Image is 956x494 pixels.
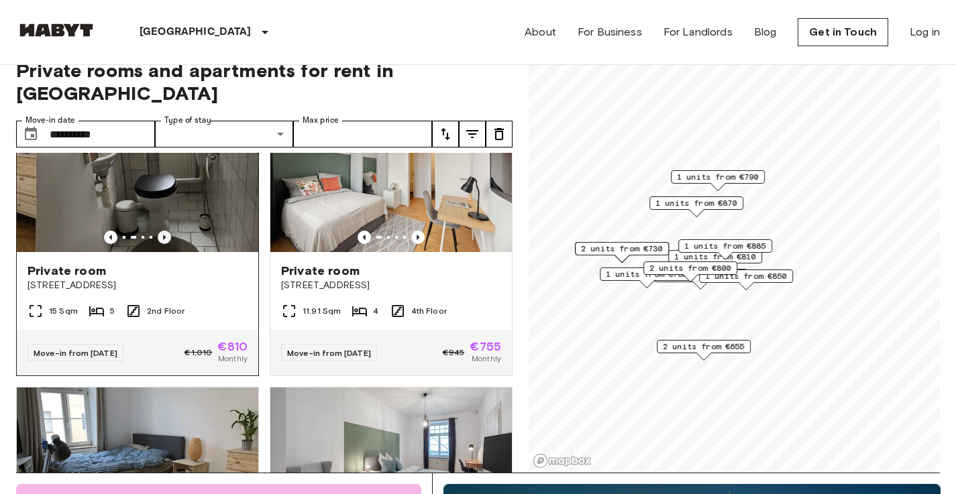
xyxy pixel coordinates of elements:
[705,270,787,282] span: 1 units from €850
[373,305,378,317] span: 4
[140,24,252,40] p: [GEOGRAPHIC_DATA]
[443,347,465,359] span: €945
[303,115,339,126] label: Max price
[17,121,44,147] button: Choose date, selected date is 17 Sep 2025
[49,305,78,317] span: 15 Sqm
[16,90,259,376] a: Marketing picture of unit DE-02-024-001-01HFMarketing picture of unit DE-02-024-001-01HFPrevious ...
[411,231,425,244] button: Previous image
[677,171,759,183] span: 1 units from €790
[657,340,751,361] div: Map marker
[25,115,75,126] label: Move-in date
[668,250,762,271] div: Map marker
[649,262,731,274] span: 2 units from €800
[411,305,447,317] span: 4th Floor
[486,121,513,147] button: tune
[16,59,513,105] span: Private rooms and apartments for rent in [GEOGRAPHIC_DATA]
[525,24,556,40] a: About
[164,115,211,126] label: Type of stay
[184,347,212,359] span: €1,010
[663,24,733,40] a: For Landlords
[575,242,669,263] div: Map marker
[533,453,592,469] a: Mapbox logo
[472,353,501,365] span: Monthly
[281,279,501,292] span: [STREET_ADDRESS]
[798,18,888,46] a: Get in Touch
[34,348,117,358] span: Move-in from [DATE]
[674,251,756,263] span: 1 units from €810
[459,121,486,147] button: tune
[217,341,248,353] span: €810
[110,305,115,317] span: 5
[287,348,371,358] span: Move-in from [DATE]
[28,279,248,292] span: [STREET_ADDRESS]
[910,24,940,40] a: Log in
[671,170,765,191] div: Map marker
[649,196,743,217] div: Map marker
[281,263,360,279] span: Private room
[104,231,117,244] button: Previous image
[606,268,688,280] span: 1 units from €785
[303,305,341,317] span: 11.91 Sqm
[36,91,278,252] img: Marketing picture of unit DE-02-024-001-01HF
[643,261,737,282] div: Map marker
[432,121,459,147] button: tune
[16,23,97,37] img: Habyt
[529,43,940,473] canvas: Map
[28,263,106,279] span: Private room
[678,239,772,260] div: Map marker
[578,24,642,40] a: For Business
[684,240,766,252] span: 1 units from €885
[158,231,171,244] button: Previous image
[147,305,184,317] span: 2nd Floor
[663,341,745,353] span: 2 units from €655
[270,90,513,376] a: Marketing picture of unit DE-02-023-003-02HFPrevious imagePrevious imagePrivate room[STREET_ADDRE...
[358,231,371,244] button: Previous image
[218,353,248,365] span: Monthly
[270,91,512,252] img: Marketing picture of unit DE-02-023-003-02HF
[470,341,501,353] span: €755
[600,267,694,288] div: Map marker
[581,243,663,255] span: 2 units from €730
[754,24,777,40] a: Blog
[699,269,793,290] div: Map marker
[655,197,737,209] span: 1 units from €870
